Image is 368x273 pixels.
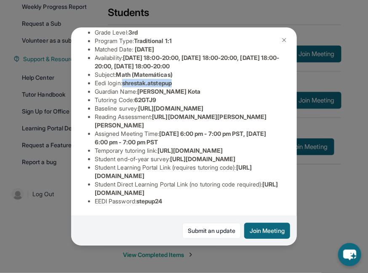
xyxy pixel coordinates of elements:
span: [DATE] 18:00-20:00, [DATE] 18:00-20:00, [DATE] 18:00-20:00, [DATE] 18:00-20:00 [95,54,280,70]
span: [URL][DOMAIN_NAME] [157,147,223,154]
span: [URL][DOMAIN_NAME][PERSON_NAME][PERSON_NAME] [95,113,267,129]
span: stepup24 [136,197,163,205]
img: Close Icon [281,37,288,43]
a: Submit an update [182,223,241,239]
li: Student Direct Learning Portal Link (no tutoring code required) : [95,180,280,197]
li: Reading Assessment : [95,113,280,130]
li: Assigned Meeting Time : [95,130,280,146]
button: chat-button [338,243,361,266]
span: [URL][DOMAIN_NAME] [138,105,203,112]
li: Matched Date: [95,45,280,54]
li: Student Learning Portal Link (requires tutoring code) : [95,163,280,180]
span: [URL][DOMAIN_NAME] [170,155,235,162]
span: [DATE] [135,46,154,53]
span: 3rd [128,29,138,36]
li: Availability: [95,54,280,70]
li: Subject : [95,70,280,79]
span: Math (Matemáticas) [116,71,173,78]
li: Program Type: [95,37,280,45]
span: 62GTJ9 [134,96,156,103]
li: Student end-of-year survey : [95,155,280,163]
li: Guardian Name : [95,87,280,96]
li: Tutoring Code : [95,96,280,104]
button: Join Meeting [244,223,290,239]
li: Baseline survey : [95,104,280,113]
li: Grade Level: [95,28,280,37]
span: [DATE] 6:00 pm - 7:00 pm PST, [DATE] 6:00 pm - 7:00 pm PST [95,130,266,146]
li: Temporary tutoring link : [95,146,280,155]
span: shrestak.atstepup [122,79,172,86]
span: Traditional 1:1 [134,37,172,44]
span: [PERSON_NAME] Kota [137,88,200,95]
li: Eedi login : [95,79,280,87]
li: EEDI Password : [95,197,280,205]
